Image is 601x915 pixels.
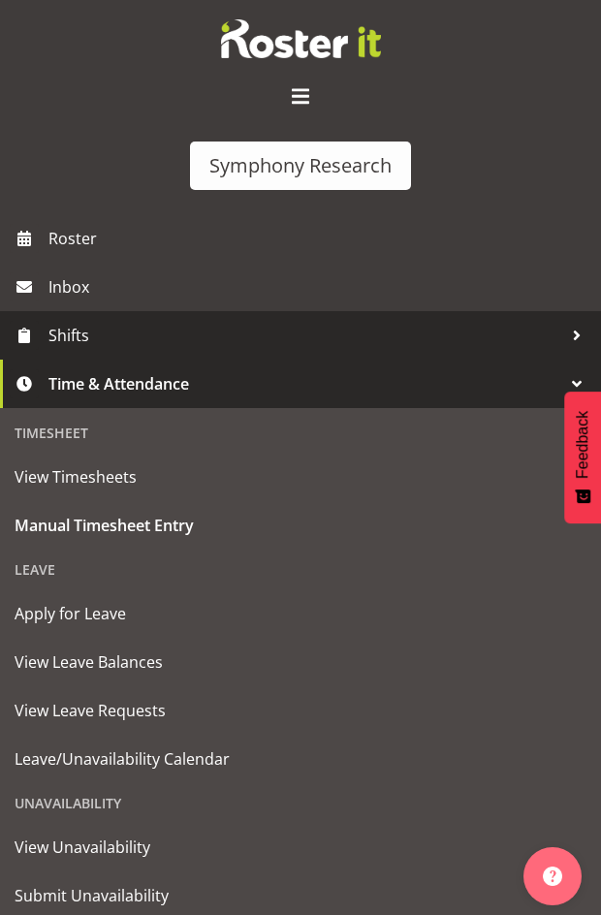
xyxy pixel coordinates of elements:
span: View Leave Requests [15,696,586,725]
span: View Timesheets [15,462,586,491]
span: View Leave Balances [15,647,586,677]
span: Time & Attendance [48,369,562,398]
span: Inbox [48,272,591,301]
div: Symphony Research [209,151,392,180]
span: Manual Timesheet Entry [15,511,586,540]
span: View Unavailability [15,833,586,862]
span: Feedback [574,411,591,479]
a: View Timesheets [5,453,596,501]
span: Roster [48,224,591,253]
a: View Unavailability [5,823,596,871]
a: View Leave Balances [5,638,596,686]
a: View Leave Requests [5,686,596,735]
span: Shifts [48,321,562,350]
img: Rosterit website logo [221,19,381,58]
img: help-xxl-2.png [543,867,562,886]
span: Submit Unavailability [15,881,586,910]
div: Timesheet [5,413,596,453]
a: Manual Timesheet Entry [5,501,596,550]
div: Unavailability [5,783,596,823]
span: Apply for Leave [15,599,586,628]
div: Leave [5,550,596,589]
span: Leave/Unavailability Calendar [15,744,586,773]
a: Leave/Unavailability Calendar [5,735,596,783]
button: Feedback - Show survey [564,392,601,523]
a: Apply for Leave [5,589,596,638]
